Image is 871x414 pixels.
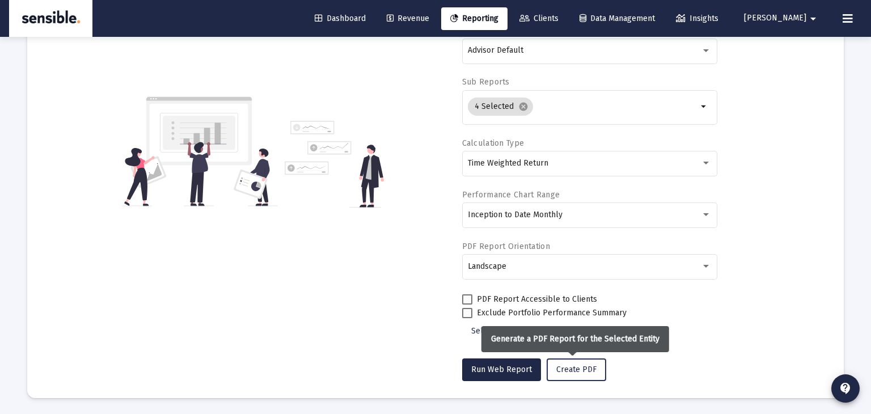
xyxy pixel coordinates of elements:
[571,326,637,336] span: Additional Options
[477,293,597,306] span: PDF Report Accessible to Clients
[468,158,548,168] span: Time Weighted Return
[462,190,560,200] label: Performance Chart Range
[450,14,498,23] span: Reporting
[306,7,375,30] a: Dashboard
[519,14,559,23] span: Clients
[441,7,508,30] a: Reporting
[387,14,429,23] span: Revenue
[468,98,533,116] mat-chip: 4 Selected
[378,7,438,30] a: Revenue
[462,77,510,87] label: Sub Reports
[471,365,532,374] span: Run Web Report
[468,95,697,118] mat-chip-list: Selection
[556,365,597,374] span: Create PDF
[580,14,655,23] span: Data Management
[806,7,820,30] mat-icon: arrow_drop_down
[468,45,523,55] span: Advisor Default
[510,7,568,30] a: Clients
[462,242,550,251] label: PDF Report Orientation
[697,100,711,113] mat-icon: arrow_drop_down
[518,102,528,112] mat-icon: cancel
[471,326,550,336] span: Select Custom Period
[839,382,852,395] mat-icon: contact_support
[477,306,627,320] span: Exclude Portfolio Performance Summary
[285,121,384,208] img: reporting-alt
[18,7,84,30] img: Dashboard
[570,7,664,30] a: Data Management
[676,14,718,23] span: Insights
[730,7,834,29] button: [PERSON_NAME]
[468,210,563,219] span: Inception to Date Monthly
[667,7,728,30] a: Insights
[122,95,278,208] img: reporting
[315,14,366,23] span: Dashboard
[462,138,524,148] label: Calculation Type
[744,14,806,23] span: [PERSON_NAME]
[547,358,606,381] button: Create PDF
[462,358,541,381] button: Run Web Report
[468,261,506,271] span: Landscape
